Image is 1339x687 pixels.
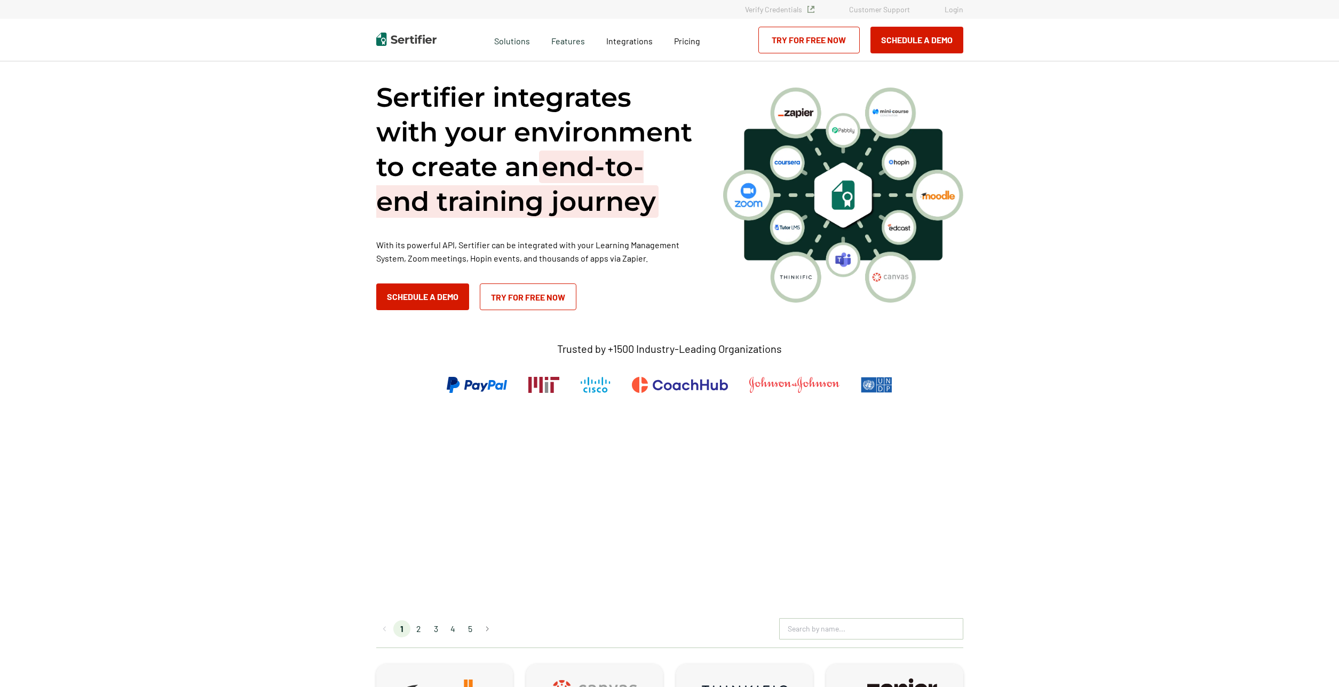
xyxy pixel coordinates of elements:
[376,80,696,219] h1: Sertifier integrates with your environment to create an
[447,377,507,393] img: PayPal
[393,620,410,637] li: page 1
[632,377,728,393] img: CoachHub
[780,621,963,637] input: Search by name...
[674,36,700,46] span: Pricing
[376,620,393,637] button: Go to previous page
[849,5,910,14] a: Customer Support
[606,33,653,46] a: Integrations
[758,27,860,53] a: Try for Free Now
[376,238,696,265] p: With its powerful API, Sertifier can be integrated with your Learning Management System, Zoom mee...
[551,33,585,46] span: Features
[410,620,427,637] li: page 2
[445,620,462,637] li: page 4
[462,620,479,637] li: page 5
[479,620,496,637] button: Go to next page
[807,6,814,13] img: Verified
[480,283,576,310] a: Try for Free Now
[745,5,814,14] a: Verify Credentials
[945,5,963,14] a: Login
[581,377,611,393] img: Cisco
[528,377,559,393] img: Massachusetts Institute of Technology
[557,342,782,356] p: Trusted by +1500 Industry-Leading Organizations
[861,377,892,393] img: UNDP
[427,620,445,637] li: page 3
[674,33,700,46] a: Pricing
[606,36,653,46] span: Integrations
[723,88,963,302] img: integrations hero
[494,33,530,46] span: Solutions
[376,33,437,46] img: Sertifier | Digital Credentialing Platform
[749,377,839,393] img: Johnson & Johnson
